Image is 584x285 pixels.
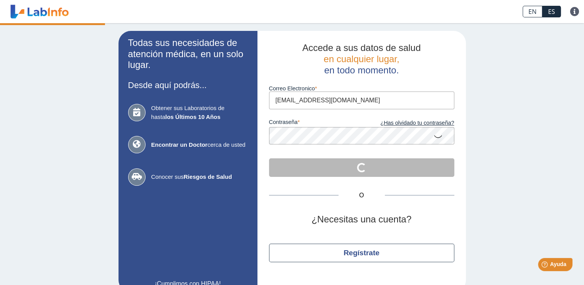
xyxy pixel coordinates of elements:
[151,141,208,148] b: Encontrar un Doctor
[542,6,561,17] a: ES
[151,141,248,149] span: cerca de usted
[323,54,399,64] span: en cualquier lugar,
[324,65,399,75] span: en todo momento.
[269,244,454,262] button: Regístrate
[269,85,454,92] label: Correo Electronico
[339,191,385,200] span: O
[151,173,248,182] span: Conocer sus
[302,42,421,53] span: Accede a sus datos de salud
[165,114,220,120] b: los Últimos 10 Años
[523,6,542,17] a: EN
[151,104,248,121] span: Obtener sus Laboratorios de hasta
[515,255,576,277] iframe: Help widget launcher
[269,119,362,127] label: contraseña
[362,119,454,127] a: ¿Has olvidado tu contraseña?
[184,173,232,180] b: Riesgos de Salud
[269,214,454,225] h2: ¿Necesitas una cuenta?
[128,37,248,71] h2: Todas sus necesidades de atención médica, en un solo lugar.
[128,80,248,90] h3: Desde aquí podrás...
